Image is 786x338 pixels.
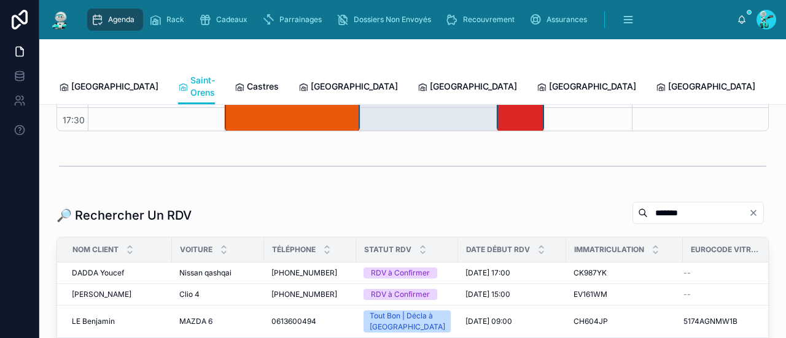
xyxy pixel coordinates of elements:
[465,268,510,278] span: [DATE] 17:00
[683,317,737,326] span: 5174AGNMW1B
[370,310,445,332] div: Tout Bon | Décla à [GEOGRAPHIC_DATA]
[72,268,124,278] span: DADDA Youcef
[108,15,134,25] span: Agenda
[271,268,349,278] a: [PHONE_NUMBER]
[691,245,760,255] span: Eurocode Vitrage
[465,317,559,326] a: [DATE] 09:00
[72,290,131,299] span: [PERSON_NAME]
[574,245,644,255] span: Immatriculation
[465,290,510,299] span: [DATE] 15:00
[216,15,247,25] span: Cadeaux
[526,9,596,31] a: Assurances
[225,84,360,132] div: GILLOT Thibaut - MAIF - Renault Zoe
[574,268,675,278] a: CK987YK
[463,15,515,25] span: Recouvrement
[537,75,636,100] a: [GEOGRAPHIC_DATA]
[418,75,517,100] a: [GEOGRAPHIC_DATA]
[72,317,165,326] a: LE Benjamin
[547,15,587,25] span: Assurances
[466,245,530,255] span: Date Début RDV
[190,74,215,99] span: Saint-Orens
[364,310,451,332] a: Tout Bon | Décla à [GEOGRAPHIC_DATA]
[179,290,200,299] span: Clio 4
[683,290,691,299] span: --
[87,9,143,31] a: Agenda
[574,290,607,299] span: EV161WM
[465,268,559,278] a: [DATE] 17:00
[371,267,430,278] div: RDV à Confirmer
[333,9,440,31] a: Dossiers Non Envoyés
[683,268,691,278] span: --
[271,290,349,299] a: [PHONE_NUMBER]
[59,75,158,100] a: [GEOGRAPHIC_DATA]
[279,15,322,25] span: Parrainages
[271,317,349,326] a: 0613600494
[430,80,517,93] span: [GEOGRAPHIC_DATA]
[442,9,523,31] a: Recouvrement
[71,80,158,93] span: [GEOGRAPHIC_DATA]
[574,268,607,278] span: CK987YK
[179,317,212,326] span: MAZDA 6
[668,80,755,93] span: [GEOGRAPHIC_DATA]
[354,15,431,25] span: Dossiers Non Envoyés
[178,69,215,105] a: Saint-Orens
[49,10,71,29] img: App logo
[272,245,316,255] span: Téléphone
[195,9,256,31] a: Cadeaux
[298,75,398,100] a: [GEOGRAPHIC_DATA]
[235,75,279,100] a: Castres
[311,80,398,93] span: [GEOGRAPHIC_DATA]
[81,6,737,33] div: scrollable content
[259,9,330,31] a: Parrainages
[72,245,119,255] span: Nom Client
[179,268,232,278] span: Nissan qashqai
[56,207,192,224] h1: 🔎 Rechercher Un RDV
[72,268,165,278] a: DADDA Youcef
[247,80,279,93] span: Castres
[271,268,337,278] span: [PHONE_NUMBER]
[574,290,675,299] a: EV161WM
[465,290,559,299] a: [DATE] 15:00
[166,15,184,25] span: Rack
[179,268,257,278] a: Nissan qashqai
[271,290,337,299] span: [PHONE_NUMBER]
[364,245,411,255] span: Statut RDV
[271,317,316,326] span: 0613600494
[749,208,763,218] button: Clear
[656,75,755,100] a: [GEOGRAPHIC_DATA]
[72,290,165,299] a: [PERSON_NAME]
[683,317,768,326] a: 5174AGNMW1B
[683,290,768,299] a: --
[179,317,257,326] a: MAZDA 6
[574,317,675,326] a: CH604JP
[179,290,257,299] a: Clio 4
[465,317,512,326] span: [DATE] 09:00
[683,268,768,278] a: --
[371,289,430,300] div: RDV à Confirmer
[72,317,115,326] span: LE Benjamin
[364,289,451,300] a: RDV à Confirmer
[549,80,636,93] span: [GEOGRAPHIC_DATA]
[364,267,451,278] a: RDV à Confirmer
[180,245,212,255] span: Voiture
[60,115,88,125] span: 17:30
[574,317,608,326] span: CH604JP
[146,9,193,31] a: Rack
